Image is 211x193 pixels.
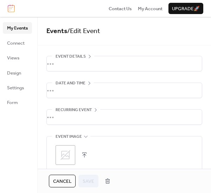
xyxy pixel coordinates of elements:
[56,107,92,114] span: Recurring event
[138,5,162,12] a: My Account
[109,5,132,12] a: Contact Us
[8,5,15,12] img: logo
[3,82,32,93] a: Settings
[7,99,18,106] span: Form
[7,40,25,47] span: Connect
[46,25,67,38] a: Events
[3,37,32,49] a: Connect
[7,25,28,32] span: My Events
[53,178,71,185] span: Cancel
[3,67,32,78] a: Design
[47,56,202,71] div: •••
[49,175,76,187] button: Cancel
[47,83,202,98] div: •••
[56,80,85,87] span: Date and time
[168,3,203,14] button: Upgrade🚀
[3,22,32,33] a: My Events
[7,54,19,62] span: Views
[7,84,24,91] span: Settings
[56,145,75,165] div: ;
[47,110,202,124] div: •••
[172,5,200,12] span: Upgrade 🚀
[56,133,82,140] span: Event image
[67,25,100,38] span: / Edit Event
[3,52,32,63] a: Views
[56,53,86,60] span: Event details
[7,70,21,77] span: Design
[3,97,32,108] a: Form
